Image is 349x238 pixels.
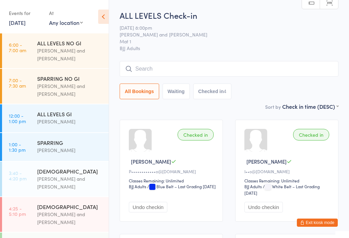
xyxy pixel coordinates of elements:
[37,110,103,118] div: ALL LEVELS GI
[37,39,103,47] div: ALL LEVELS NO GI
[297,219,338,227] button: Exit kiosk mode
[120,31,328,38] span: [PERSON_NAME] and [PERSON_NAME]
[37,167,103,175] div: [DEMOGRAPHIC_DATA]
[9,8,42,19] div: Events for
[2,33,109,68] a: 6:00 -7:00 amALL LEVELS NO GI[PERSON_NAME] and [PERSON_NAME]
[265,103,281,110] label: Sort by
[246,158,287,165] span: [PERSON_NAME]
[129,178,216,183] div: Classes Remaining: Unlimited
[37,146,103,154] div: [PERSON_NAME]
[37,75,103,82] div: SPARRING NO GI
[9,206,26,217] time: 4:25 - 5:10 pm
[2,197,109,232] a: 4:25 -5:10 pm[DEMOGRAPHIC_DATA][PERSON_NAME] and [PERSON_NAME]
[244,183,320,196] span: / White Belt – Last Grading [DATE]
[37,210,103,226] div: [PERSON_NAME] and [PERSON_NAME]
[9,113,26,124] time: 12:00 - 1:00 pm
[37,82,103,98] div: [PERSON_NAME] and [PERSON_NAME]
[178,129,214,140] div: Checked in
[147,183,216,189] span: / Blue Belt – Last Grading [DATE]
[2,133,109,161] a: 1:00 -1:30 pmSPARRING[PERSON_NAME]
[129,168,216,174] div: P••••••••••••o@[DOMAIN_NAME]
[9,77,26,88] time: 7:00 - 7:30 am
[131,158,171,165] span: [PERSON_NAME]
[49,8,83,19] div: At
[9,19,26,26] a: [DATE]
[2,69,109,104] a: 7:00 -7:30 amSPARRING NO GI[PERSON_NAME] and [PERSON_NAME]
[37,47,103,62] div: [PERSON_NAME] and [PERSON_NAME]
[2,104,109,132] a: 12:00 -1:00 pmALL LEVELS GI[PERSON_NAME]
[163,84,190,99] button: Waiting
[244,178,331,183] div: Classes Remaining: Unlimited
[120,38,328,45] span: Mat 1
[129,183,146,189] div: BJJ Adults
[37,175,103,191] div: [PERSON_NAME] and [PERSON_NAME]
[244,183,262,189] div: BJJ Adults
[120,61,338,77] input: Search
[129,202,167,212] button: Undo checkin
[244,202,283,212] button: Undo checkin
[37,203,103,210] div: [DEMOGRAPHIC_DATA]
[282,103,338,110] div: Check in time (DESC)
[244,168,331,174] div: I••o@[DOMAIN_NAME]
[9,42,26,53] time: 6:00 - 7:00 am
[2,162,109,196] a: 3:40 -4:20 pm[DEMOGRAPHIC_DATA][PERSON_NAME] and [PERSON_NAME]
[193,84,232,99] button: Checked in4
[293,129,329,140] div: Checked in
[37,118,103,125] div: [PERSON_NAME]
[120,45,338,51] span: BJJ Adults
[9,170,27,181] time: 3:40 - 4:20 pm
[49,19,83,26] div: Any location
[9,142,26,152] time: 1:00 - 1:30 pm
[37,139,103,146] div: SPARRING
[120,84,159,99] button: All Bookings
[120,10,338,21] h2: ALL LEVELS Check-in
[120,24,328,31] span: [DATE] 8:00pm
[224,89,226,94] div: 4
